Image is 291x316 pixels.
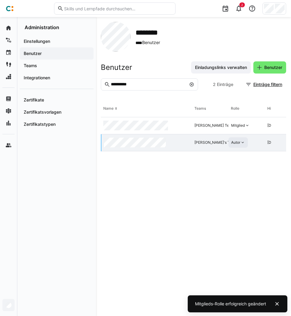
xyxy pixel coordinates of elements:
[231,140,240,145] div: Autor
[231,123,245,128] div: Mitglied
[267,123,279,128] span: [DATE]
[231,106,239,111] div: Rolle
[195,301,266,307] div: Mitglieds-Rolle erfolgreich geändert
[191,61,251,74] button: Einladungslinks verwalten
[194,64,248,70] span: Einladungslinks verwalten
[241,3,243,7] span: 2
[252,81,283,88] span: Einträge filtern
[194,140,237,145] div: [PERSON_NAME]'s Team
[263,64,283,70] span: Benutzer
[253,61,286,74] button: Benutzer
[194,123,234,128] div: [PERSON_NAME] Team
[217,81,233,88] span: Einträge
[103,106,114,111] div: Name
[63,6,172,11] input: Skills und Lernpfade durchsuchen…
[213,81,216,88] span: 2
[242,78,286,91] button: Einträge filtern
[194,106,206,111] div: Teams
[267,106,288,111] div: Hinzugefügt
[101,63,132,72] h2: Benutzer
[135,39,166,46] span: Benutzer
[267,140,279,145] span: [DATE]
